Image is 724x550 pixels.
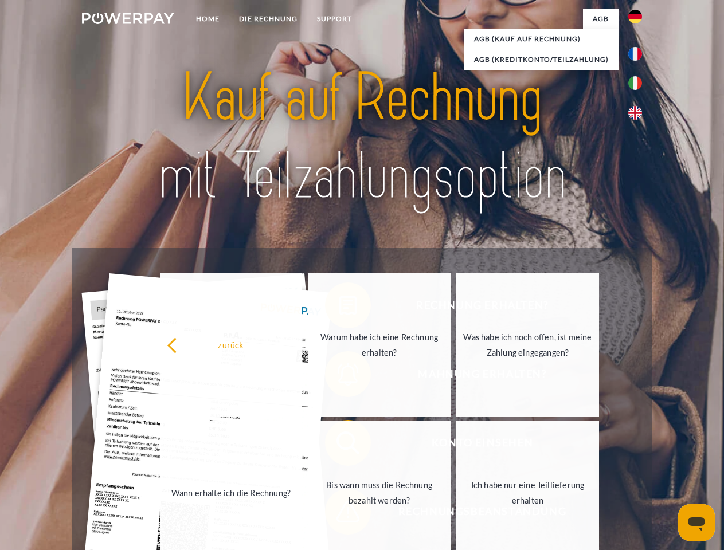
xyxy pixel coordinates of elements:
div: Ich habe nur eine Teillieferung erhalten [463,477,592,508]
img: it [628,76,642,90]
iframe: Schaltfläche zum Öffnen des Messaging-Fensters [678,504,715,541]
a: AGB (Kreditkonto/Teilzahlung) [464,49,619,70]
img: fr [628,47,642,61]
div: Was habe ich noch offen, ist meine Zahlung eingegangen? [463,329,592,360]
a: Home [186,9,229,29]
img: title-powerpay_de.svg [109,55,615,219]
div: Bis wann muss die Rechnung bezahlt werden? [315,477,444,508]
div: Warum habe ich eine Rechnung erhalten? [315,329,444,360]
img: logo-powerpay-white.svg [82,13,174,24]
a: AGB (Kauf auf Rechnung) [464,29,619,49]
div: Wann erhalte ich die Rechnung? [167,485,296,500]
a: DIE RECHNUNG [229,9,307,29]
img: en [628,106,642,120]
a: Was habe ich noch offen, ist meine Zahlung eingegangen? [456,273,599,417]
img: de [628,10,642,23]
div: zurück [167,337,296,352]
a: SUPPORT [307,9,362,29]
a: agb [583,9,619,29]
